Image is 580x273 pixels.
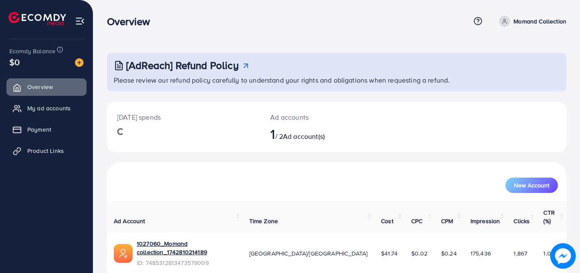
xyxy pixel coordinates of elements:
span: ID: 7485312813473579009 [137,259,236,267]
img: logo [9,12,66,25]
span: Ad account(s) [283,132,325,141]
span: New Account [514,182,549,188]
p: Please review our refund policy carefully to understand your rights and obligations when requesti... [114,75,561,85]
a: Payment [6,121,87,138]
p: Momand Collection [514,16,566,26]
span: Cost [381,217,393,225]
span: Ad Account [114,217,145,225]
span: Ecomdy Balance [9,47,55,55]
span: $0.02 [411,249,427,258]
span: $41.74 [381,249,398,258]
img: image [550,243,576,269]
img: image [75,58,84,67]
span: Overview [27,83,53,91]
h3: Overview [107,15,157,28]
h2: / 2 [270,126,365,142]
p: Ad accounts [270,112,365,122]
span: CPC [411,217,422,225]
span: 1 [270,124,275,144]
span: My ad accounts [27,104,71,112]
h3: [AdReach] Refund Policy [126,59,239,72]
a: Product Links [6,142,87,159]
a: My ad accounts [6,100,87,117]
span: Impression [470,217,500,225]
span: 175,436 [470,249,491,258]
button: New Account [505,178,558,193]
span: Clicks [514,217,530,225]
img: ic-ads-acc.e4c84228.svg [114,244,133,263]
img: menu [75,16,85,26]
span: 1,867 [514,249,527,258]
a: Overview [6,78,87,95]
span: CPM [441,217,453,225]
p: [DATE] spends [117,112,250,122]
span: Product Links [27,147,64,155]
span: Time Zone [249,217,278,225]
span: Payment [27,125,51,134]
span: $0 [9,56,20,68]
span: CTR (%) [543,208,554,225]
span: 1.06 [543,249,554,258]
a: 1027060_Momand collection_1742810214189 [137,239,236,257]
a: Momand Collection [496,16,566,27]
span: $0.24 [441,249,457,258]
span: [GEOGRAPHIC_DATA]/[GEOGRAPHIC_DATA] [249,249,368,258]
